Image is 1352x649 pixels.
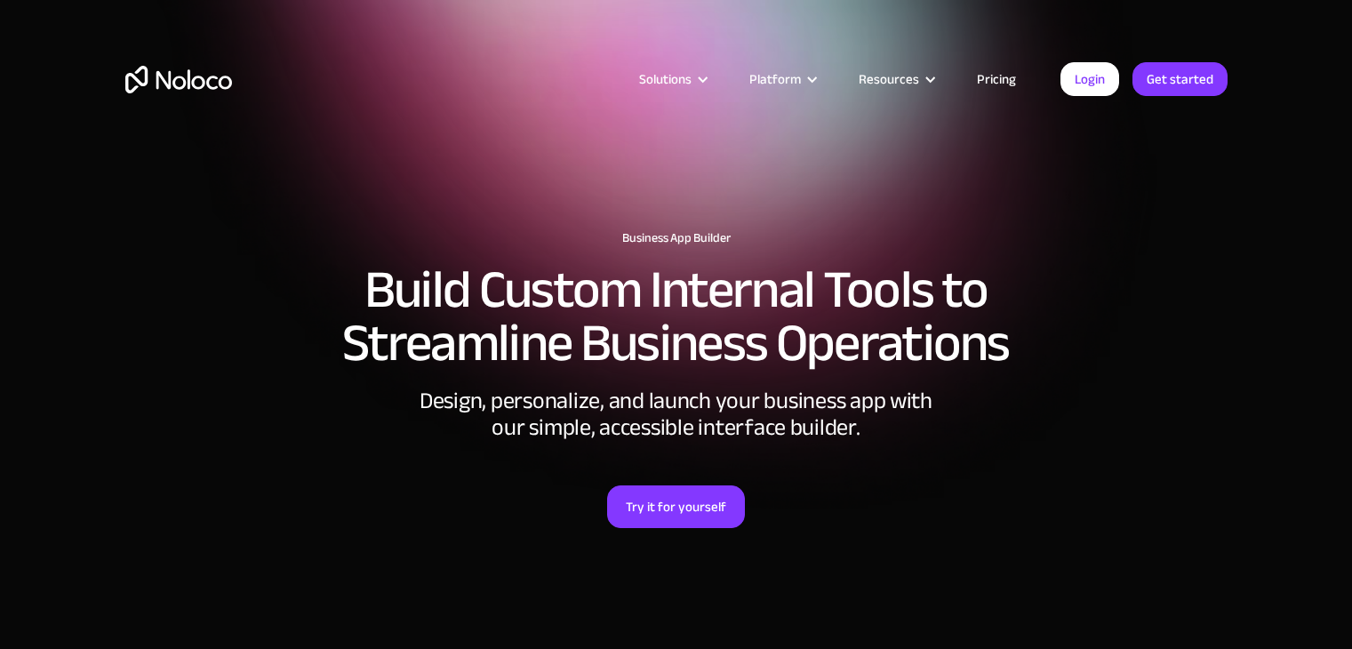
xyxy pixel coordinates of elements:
[1132,62,1228,96] a: Get started
[125,66,232,93] a: home
[836,68,955,91] div: Resources
[749,68,801,91] div: Platform
[607,485,745,528] a: Try it for yourself
[125,231,1228,245] h1: Business App Builder
[1060,62,1119,96] a: Login
[410,388,943,441] div: Design, personalize, and launch your business app with our simple, accessible interface builder.
[617,68,727,91] div: Solutions
[859,68,919,91] div: Resources
[125,263,1228,370] h2: Build Custom Internal Tools to Streamline Business Operations
[955,68,1038,91] a: Pricing
[727,68,836,91] div: Platform
[639,68,692,91] div: Solutions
